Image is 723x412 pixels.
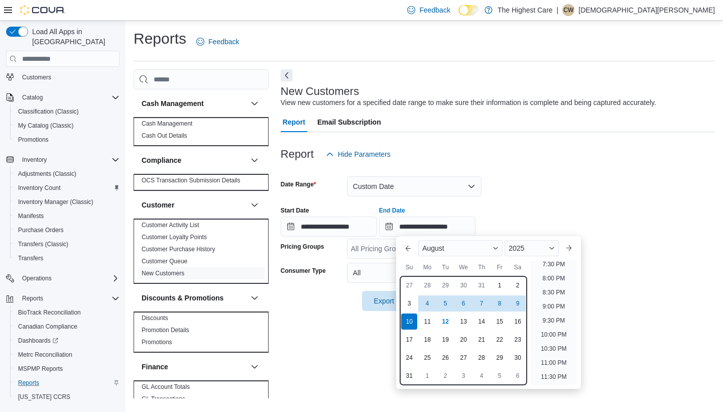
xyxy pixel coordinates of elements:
a: Cash Out Details [142,132,187,139]
button: Compliance [142,155,247,165]
li: 10:30 PM [537,343,570,355]
button: Classification (Classic) [10,105,124,119]
span: Export [368,291,412,311]
span: Adjustments (Classic) [14,168,119,180]
h3: Report [281,148,314,160]
span: Inventory Count [18,184,61,192]
span: Promotions [18,136,49,144]
div: day-11 [419,314,435,330]
div: Cash Management [134,118,269,146]
li: 9:30 PM [538,315,569,327]
div: day-20 [455,332,471,348]
li: 11:00 PM [537,357,570,369]
span: Catalog [18,91,119,104]
p: [DEMOGRAPHIC_DATA][PERSON_NAME] [578,4,715,16]
button: Reports [10,376,124,390]
span: Promotions [14,134,119,146]
span: Feedback [208,37,239,47]
li: 10:00 PM [537,329,570,341]
span: Load All Apps in [GEOGRAPHIC_DATA] [28,27,119,47]
div: day-31 [401,368,417,384]
span: Reports [18,292,119,304]
span: Operations [18,272,119,284]
span: Report [283,112,305,132]
div: View new customers for a specified date range to make sure their information is complete and bein... [281,97,656,108]
button: Catalog [2,90,124,105]
div: day-2 [437,368,453,384]
button: Discounts & Promotions [249,292,261,304]
div: day-2 [510,277,526,293]
div: day-16 [510,314,526,330]
div: day-6 [510,368,526,384]
a: MSPMP Reports [14,363,67,375]
div: day-26 [437,350,453,366]
a: Metrc Reconciliation [14,349,76,361]
a: Transfers [14,252,47,264]
div: day-10 [401,314,417,330]
div: Tu [437,259,453,275]
span: Washington CCRS [14,391,119,403]
a: Manifests [14,210,48,222]
span: Transfers (Classic) [18,240,68,248]
span: Catalog [22,93,43,101]
button: Next month [561,240,577,256]
div: day-22 [492,332,508,348]
div: day-25 [419,350,435,366]
label: End Date [379,207,405,215]
a: New Customers [142,270,184,277]
span: MSPMP Reports [18,365,63,373]
span: Dashboards [14,335,119,347]
div: Discounts & Promotions [134,312,269,352]
span: Dashboards [18,337,58,345]
a: Inventory Manager (Classic) [14,196,97,208]
button: Promotions [10,133,124,147]
div: day-3 [401,295,417,312]
div: day-8 [492,295,508,312]
div: day-9 [510,295,526,312]
button: Previous Month [400,240,416,256]
button: Cash Management [142,98,247,109]
button: Cash Management [249,97,261,110]
h3: Compliance [142,155,181,165]
a: Reports [14,377,43,389]
a: Classification (Classic) [14,106,83,118]
div: day-6 [455,295,471,312]
input: Press the down key to open a popover containing a calendar. [281,217,377,237]
div: day-1 [419,368,435,384]
a: Dashboards [14,335,62,347]
span: Customers [22,73,51,81]
div: day-12 [437,314,453,330]
div: day-17 [401,332,417,348]
span: Hide Parameters [338,149,391,159]
span: Transfers [18,254,43,262]
div: day-3 [455,368,471,384]
span: Manifests [18,212,44,220]
span: Reports [22,294,43,302]
div: day-27 [455,350,471,366]
div: Sa [510,259,526,275]
span: Canadian Compliance [18,323,77,331]
a: GL Account Totals [142,383,190,390]
div: day-23 [510,332,526,348]
button: Finance [142,362,247,372]
a: My Catalog (Classic) [14,120,78,132]
button: Operations [18,272,56,284]
li: 11:30 PM [537,371,570,383]
span: Adjustments (Classic) [18,170,76,178]
span: Manifests [14,210,119,222]
button: Catalog [18,91,47,104]
span: Metrc Reconciliation [18,351,72,359]
div: day-30 [455,277,471,293]
button: Purchase Orders [10,223,124,237]
button: Inventory [18,154,51,166]
span: Inventory [22,156,47,164]
a: Customer Activity List [142,222,199,229]
span: MSPMP Reports [14,363,119,375]
a: [US_STATE] CCRS [14,391,74,403]
div: day-28 [473,350,490,366]
button: Reports [18,292,47,304]
button: Transfers (Classic) [10,237,124,251]
div: day-30 [510,350,526,366]
a: Discounts [142,315,168,322]
div: Button. Open the year selector. 2025 is currently selected. [505,240,558,256]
